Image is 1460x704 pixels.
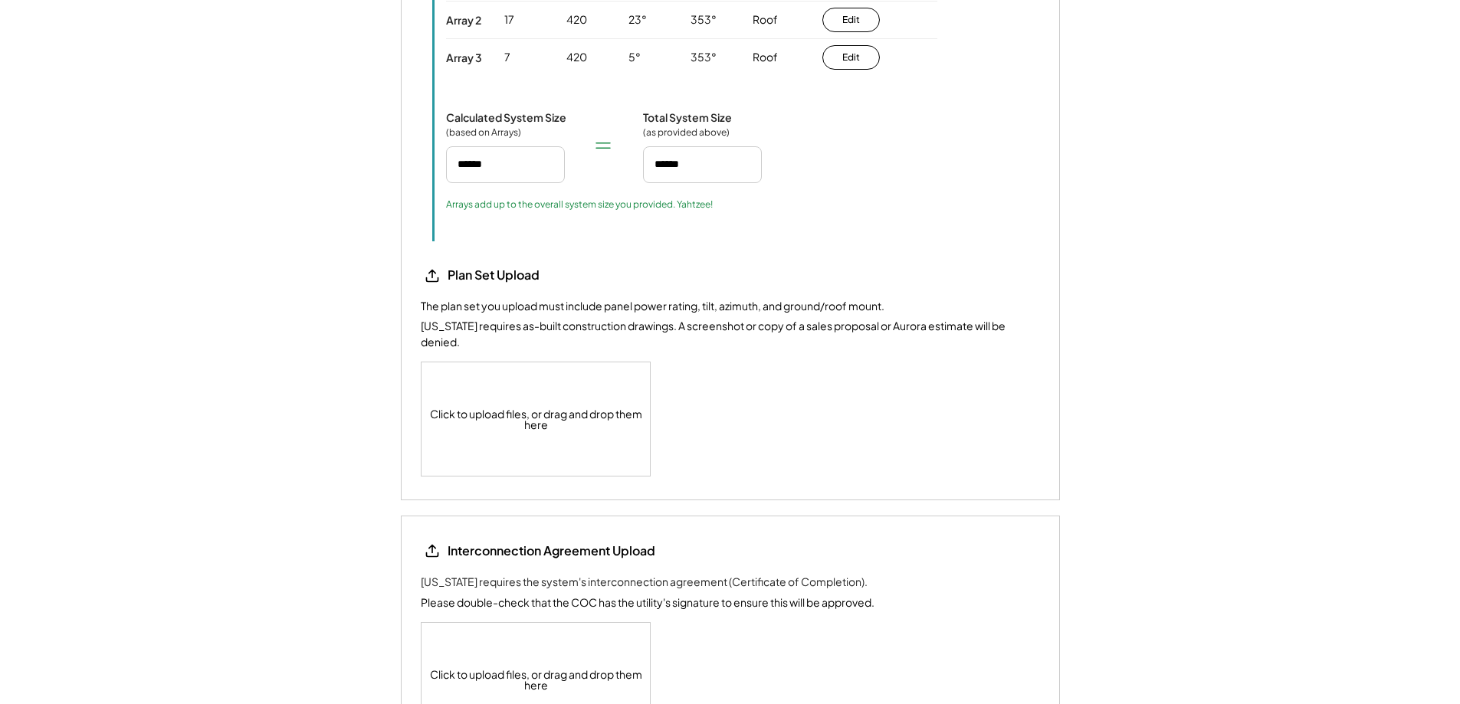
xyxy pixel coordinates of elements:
[628,12,647,28] div: 23°
[446,51,482,64] div: Array 3
[448,542,655,559] div: Interconnection Agreement Upload
[691,12,717,28] div: 353°
[753,50,778,65] div: Roof
[753,12,778,28] div: Roof
[446,198,713,211] div: Arrays add up to the overall system size you provided. Yahtzee!
[691,50,717,65] div: 353°
[628,50,641,65] div: 5°
[446,126,523,139] div: (based on Arrays)
[643,110,732,124] div: Total System Size
[421,574,868,590] div: [US_STATE] requires the system's interconnection agreement (Certificate of Completion).
[566,12,587,28] div: 420
[421,299,884,314] div: The plan set you upload must include panel power rating, tilt, azimuth, and ground/roof mount.
[822,8,880,32] button: Edit
[422,362,651,476] div: Click to upload files, or drag and drop them here
[446,110,566,124] div: Calculated System Size
[421,318,1040,350] div: [US_STATE] requires as-built construction drawings. A screenshot or copy of a sales proposal or A...
[448,267,601,283] div: Plan Set Upload
[421,594,874,611] div: Please double-check that the COC has the utility's signature to ensure this will be approved.
[566,50,587,65] div: 420
[822,45,880,70] button: Edit
[504,50,510,65] div: 7
[643,126,730,139] div: (as provided above)
[446,13,481,27] div: Array 2
[504,12,514,28] div: 17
